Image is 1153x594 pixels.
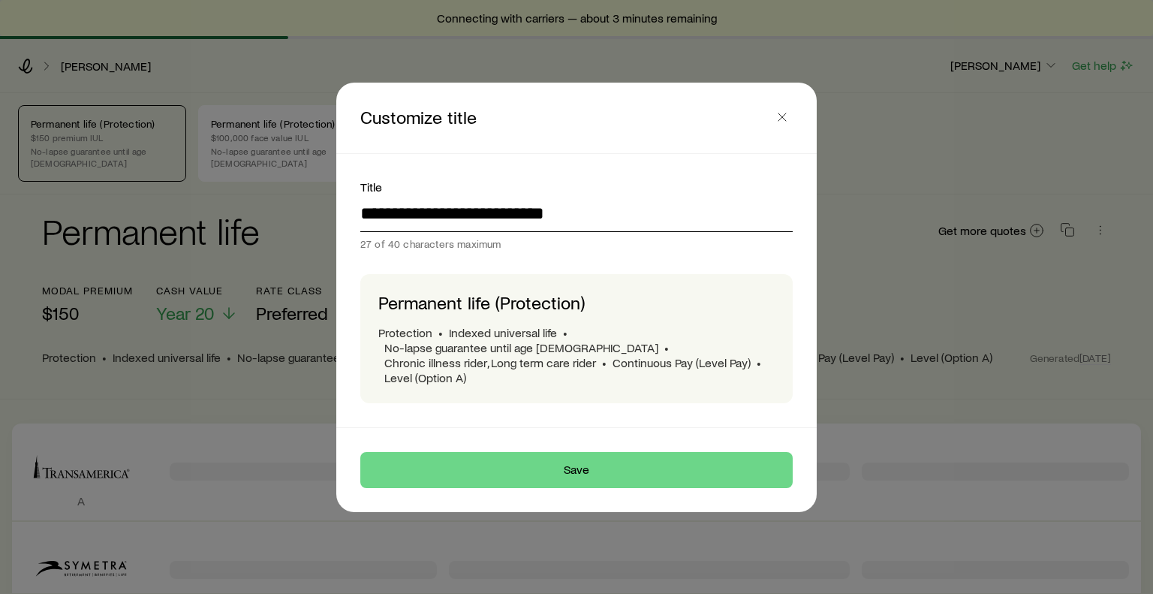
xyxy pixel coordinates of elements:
p: Permanent life (Protection) [378,292,775,313]
span: No-lapse guarantee until age [DEMOGRAPHIC_DATA] [384,340,658,355]
span: Chronic illness rider, Long term care rider [384,355,596,370]
span: Continuous Pay (Level Pay) [613,355,751,370]
div: Title [360,178,793,196]
button: Save [360,452,793,488]
div: 27 of 40 characters maximum [360,238,793,250]
span: • [438,325,443,340]
span: Level (Option A) [384,370,466,385]
span: • [664,340,669,355]
span: Indexed universal life [449,325,557,340]
span: • [757,355,761,370]
span: Protection [378,325,432,340]
span: • [563,325,567,340]
span: • [602,355,607,370]
p: Customize title [360,107,772,129]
